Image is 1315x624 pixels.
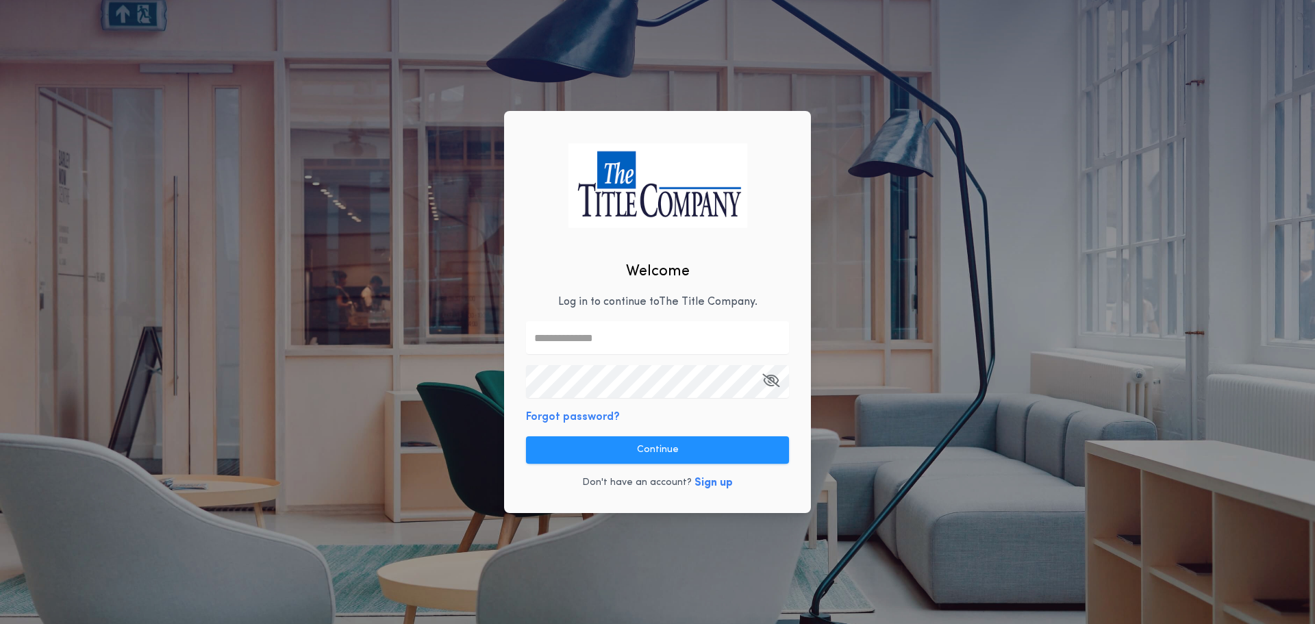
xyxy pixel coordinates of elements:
[526,436,789,464] button: Continue
[694,475,733,491] button: Sign up
[526,409,620,425] button: Forgot password?
[626,260,690,283] h2: Welcome
[568,143,747,227] img: logo
[558,294,757,310] p: Log in to continue to The Title Company .
[582,476,692,490] p: Don't have an account?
